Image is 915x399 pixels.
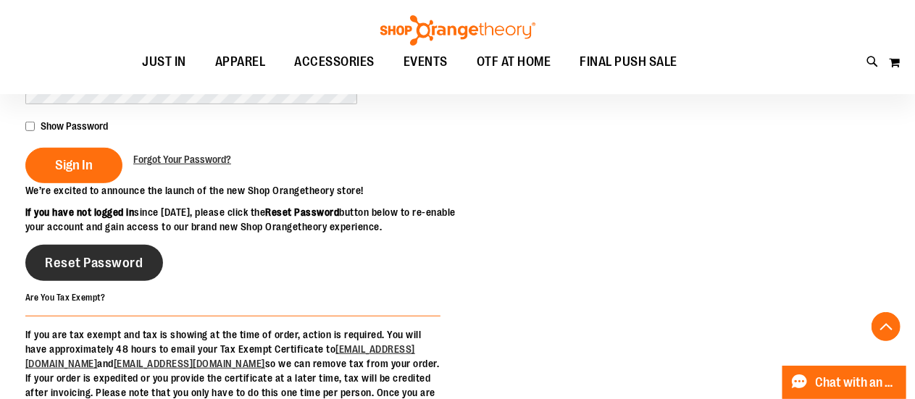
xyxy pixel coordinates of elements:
button: Chat with an Expert [782,366,907,399]
a: Reset Password [25,245,163,281]
a: [EMAIL_ADDRESS][DOMAIN_NAME] [25,343,415,369]
span: Reset Password [46,255,143,271]
span: Forgot Your Password? [133,154,231,165]
a: [EMAIL_ADDRESS][DOMAIN_NAME] [114,358,265,369]
span: Chat with an Expert [816,376,898,390]
a: FINAL PUSH SALE [565,46,692,79]
strong: Reset Password [266,206,340,218]
p: since [DATE], please click the button below to re-enable your account and gain access to our bran... [25,205,458,234]
a: APPAREL [201,46,280,79]
span: FINAL PUSH SALE [580,46,677,78]
span: Show Password [41,120,108,132]
a: JUST IN [128,46,201,79]
button: Sign In [25,148,122,183]
img: Shop Orangetheory [378,15,538,46]
button: Back To Top [872,312,901,341]
span: OTF AT HOME [477,46,551,78]
p: We’re excited to announce the launch of the new Shop Orangetheory store! [25,183,458,198]
span: APPAREL [215,46,266,78]
a: Forgot Your Password? [133,152,231,167]
a: ACCESSORIES [280,46,389,79]
strong: If you have not logged in [25,206,135,218]
span: EVENTS [404,46,448,78]
span: Sign In [55,157,93,173]
span: ACCESSORIES [294,46,375,78]
a: EVENTS [389,46,462,79]
strong: Are You Tax Exempt? [25,293,106,303]
a: OTF AT HOME [462,46,566,79]
span: JUST IN [142,46,186,78]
